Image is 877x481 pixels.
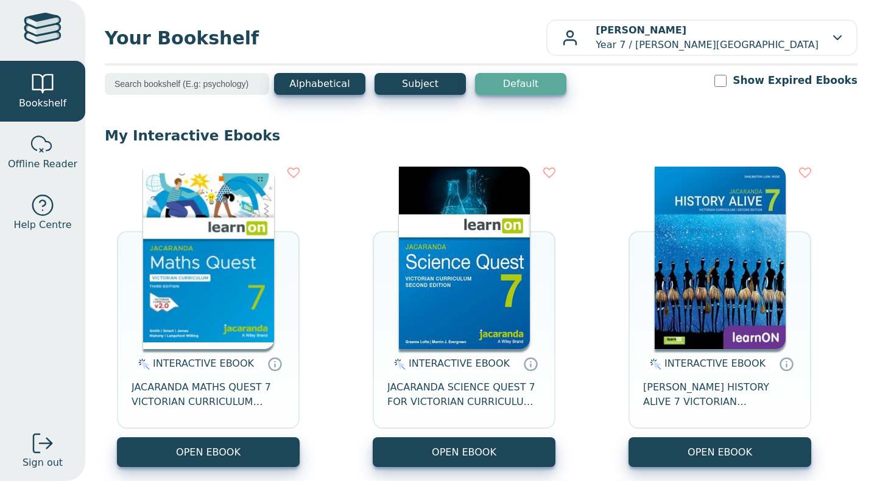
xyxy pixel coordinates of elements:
[105,73,269,95] input: Search bookshelf (E.g: psychology)
[523,356,538,371] a: Interactive eBooks are accessed online via the publisher’s portal. They contain interactive resou...
[399,167,530,349] img: 329c5ec2-5188-ea11-a992-0272d098c78b.jpg
[143,167,274,349] img: b87b3e28-4171-4aeb-a345-7fa4fe4e6e25.jpg
[105,24,546,52] span: Your Bookshelf
[409,358,510,369] span: INTERACTIVE EBOOK
[643,380,797,409] span: [PERSON_NAME] HISTORY ALIVE 7 VICTORIAN CURRICULUM LEARNON EBOOK 2E
[390,357,406,372] img: interactive.svg
[132,380,285,409] span: JACARANDA MATHS QUEST 7 VICTORIAN CURRICULUM LEARNON EBOOK 3E
[596,23,819,52] p: Year 7 / [PERSON_NAME][GEOGRAPHIC_DATA]
[664,358,766,369] span: INTERACTIVE EBOOK
[733,73,858,88] label: Show Expired Ebooks
[23,455,63,470] span: Sign out
[375,73,466,95] button: Subject
[274,73,365,95] button: Alphabetical
[8,157,77,171] span: Offline Reader
[596,24,686,36] b: [PERSON_NAME]
[19,96,66,111] span: Bookshelf
[546,19,858,56] button: [PERSON_NAME]Year 7 / [PERSON_NAME][GEOGRAPHIC_DATA]
[779,356,794,371] a: Interactive eBooks are accessed online via the publisher’s portal. They contain interactive resou...
[655,167,786,349] img: d4781fba-7f91-e911-a97e-0272d098c78b.jpg
[117,437,300,467] button: OPEN EBOOK
[387,380,541,409] span: JACARANDA SCIENCE QUEST 7 FOR VICTORIAN CURRICULUM LEARNON 2E EBOOK
[105,126,858,145] p: My Interactive Ebooks
[153,358,254,369] span: INTERACTIVE EBOOK
[475,73,566,95] button: Default
[13,218,71,232] span: Help Centre
[373,437,555,467] button: OPEN EBOOK
[135,357,150,372] img: interactive.svg
[629,437,811,467] button: OPEN EBOOK
[646,357,661,372] img: interactive.svg
[267,356,282,371] a: Interactive eBooks are accessed online via the publisher’s portal. They contain interactive resou...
